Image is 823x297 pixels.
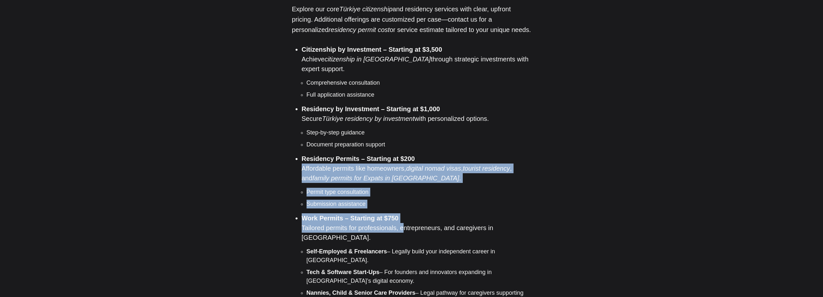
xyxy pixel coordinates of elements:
em: residency permit cost [329,26,390,33]
strong: Self-Employed & Freelancers [307,248,387,255]
strong: Tech & Software Start-Ups [307,269,380,275]
li: Achieve through strategic investments with expert support. [302,45,531,99]
li: Step-by-step guidance [307,128,531,137]
li: – For founders and innovators expanding in [GEOGRAPHIC_DATA]’s digital economy. [307,268,531,285]
strong: Residency Permits – Starting at $200 [302,155,415,162]
li: – Legally build your independent career in [GEOGRAPHIC_DATA]. [307,247,531,265]
li: Full application assistance [307,90,531,99]
li: Affordable permits like homeowners, , , and . [302,154,531,208]
strong: Nannies, Child & Senior Care Providers [307,290,416,296]
em: digital nomad visas [406,165,461,172]
p: Explore our core and residency services with clear, upfront pricing. Additional offerings are cus... [292,4,531,35]
strong: Residency by Investment – Starting at $1,000 [302,105,440,112]
li: Document preparation support [307,140,531,149]
em: family permits for Expats in [GEOGRAPHIC_DATA] [312,175,459,182]
li: Submission assistance [307,200,531,208]
em: Türkiye residency by investment [322,115,415,122]
strong: Citizenship by Investment – Starting at $3,500 [302,46,442,53]
em: citizenship in [GEOGRAPHIC_DATA] [325,56,431,63]
li: Permit type consultation [307,188,531,196]
li: Secure with personalized options. [302,104,531,149]
em: tourist residency [463,165,510,172]
em: Türkiye citizenship [339,5,393,13]
strong: Work Permits – Starting at $750 [302,215,399,222]
li: Comprehensive consultation [307,79,531,87]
